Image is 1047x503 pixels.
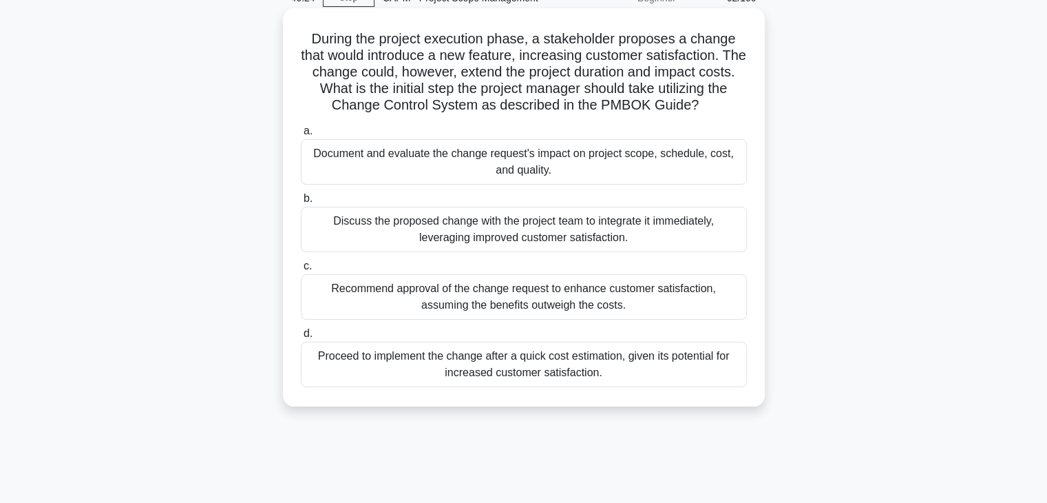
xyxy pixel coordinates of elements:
[304,260,312,271] span: c.
[299,30,748,114] h5: During the project execution phase, a stakeholder proposes a change that would introduce a new fe...
[301,207,747,252] div: Discuss the proposed change with the project team to integrate it immediately, leveraging improve...
[304,192,313,204] span: b.
[301,139,747,185] div: Document and evaluate the change request's impact on project scope, schedule, cost, and quality.
[304,125,313,136] span: a.
[301,274,747,320] div: Recommend approval of the change request to enhance customer satisfaction, assuming the benefits ...
[301,342,747,387] div: Proceed to implement the change after a quick cost estimation, given its potential for increased ...
[304,327,313,339] span: d.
